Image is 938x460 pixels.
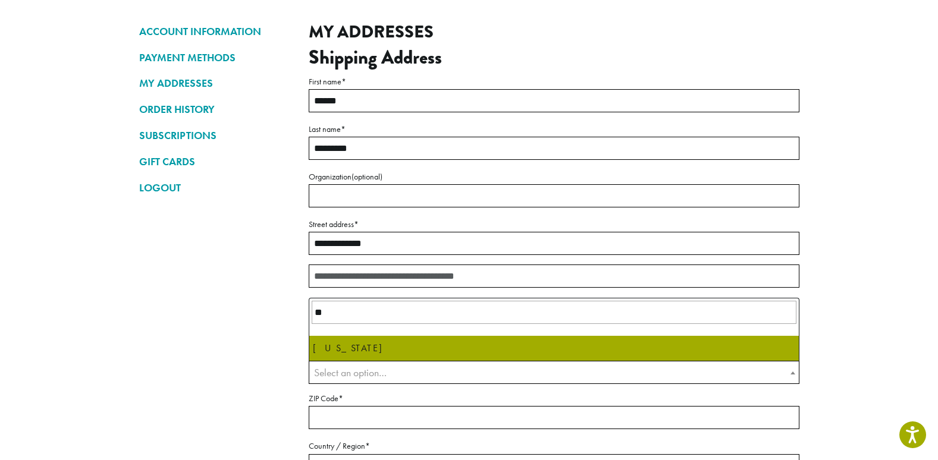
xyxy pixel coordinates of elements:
label: Street address [309,217,799,232]
span: Select an option… [314,366,387,379]
li: [US_STATE] [309,336,799,361]
span: State [309,361,799,384]
a: LOGOUT [139,178,291,198]
label: First name [309,74,799,89]
a: GIFT CARDS [139,152,291,172]
label: Town / City [309,297,799,312]
span: (optional) [352,171,382,182]
a: MY ADDRESSES [139,73,291,93]
label: Country / Region [309,439,799,453]
a: ACCOUNT INFORMATION [139,21,291,42]
a: ORDER HISTORY [139,99,291,119]
a: SUBSCRIPTIONS [139,125,291,146]
label: Last name [309,122,799,137]
label: Organization [309,169,799,184]
a: PAYMENT METHODS [139,48,291,68]
h2: My Addresses [309,21,799,42]
label: ZIP Code [309,391,799,406]
h3: Shipping Address [309,46,799,69]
